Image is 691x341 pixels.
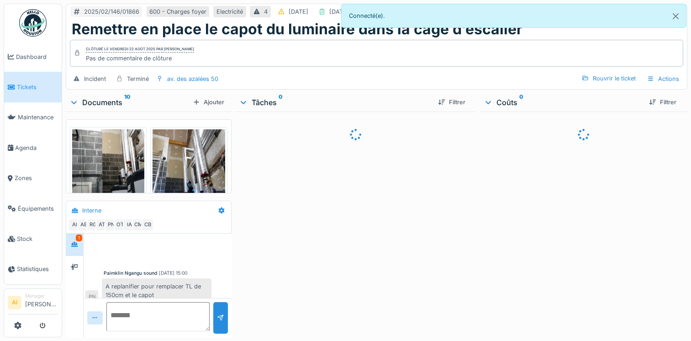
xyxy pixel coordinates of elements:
[4,193,62,224] a: Équipements
[82,206,101,215] div: Interne
[665,4,686,28] button: Close
[127,75,149,83] div: Terminé
[76,234,82,241] div: 1
[239,97,431,108] div: Tâches
[4,102,62,133] a: Maintenance
[4,42,62,72] a: Dashboard
[18,113,58,122] span: Maintenance
[86,218,99,231] div: RG
[4,254,62,284] a: Statistiques
[18,204,58,213] span: Équipements
[149,7,206,16] div: 600 - Charges foyer
[77,218,90,231] div: AB
[289,7,308,16] div: [DATE]
[17,83,58,91] span: Tickets
[645,96,680,108] div: Filtrer
[124,97,131,108] sup: 10
[17,234,58,243] span: Stock
[72,21,522,38] h1: Remettre en place le capot du luminaire dans la cage d’escalier
[19,9,47,37] img: Badge_color-CXgf-gQk.svg
[86,54,194,63] div: Pas de commentaire de clôture
[95,218,108,231] div: AT
[4,163,62,193] a: Zones
[8,296,21,309] li: AI
[189,96,228,108] div: Ajouter
[279,97,283,108] sup: 0
[167,75,218,83] div: av. des azalées 50
[4,72,62,102] a: Tickets
[132,218,145,231] div: CM
[25,293,58,312] li: [PERSON_NAME]
[8,293,58,314] a: AI Manager[PERSON_NAME]
[4,224,62,254] a: Stock
[68,218,81,231] div: AI
[434,96,469,108] div: Filtrer
[102,278,211,303] div: A replanifier pour remplacer TL de 150cm et le capot
[16,53,58,61] span: Dashboard
[84,75,106,83] div: Incident
[341,4,687,28] div: Connecté(e).
[643,72,683,85] div: Actions
[85,290,98,303] div: PN
[264,7,268,16] div: 4
[329,7,349,16] div: [DATE]
[69,97,189,108] div: Documents
[72,129,144,226] img: xmp5ihl5g3b0dkp901y4nk98jm7l
[216,7,243,16] div: Electricité
[84,7,139,16] div: 2025/02/146/01866
[4,133,62,163] a: Agenda
[484,97,642,108] div: Coûts
[105,218,117,231] div: PN
[15,174,58,182] span: Zones
[141,218,154,231] div: CB
[153,129,225,226] img: jnmr9a6milg87x9nqnzhs0guzqh0
[25,293,58,299] div: Manager
[519,97,523,108] sup: 0
[578,72,639,85] div: Rouvrir le ticket
[104,270,157,277] div: Paimklin Ngangu sound
[123,218,136,231] div: IA
[15,144,58,152] span: Agenda
[159,270,187,277] div: [DATE] 15:00
[86,46,194,53] div: Clôturé le vendredi 22 août 2025 par [PERSON_NAME]
[114,218,127,231] div: OT
[17,265,58,273] span: Statistiques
